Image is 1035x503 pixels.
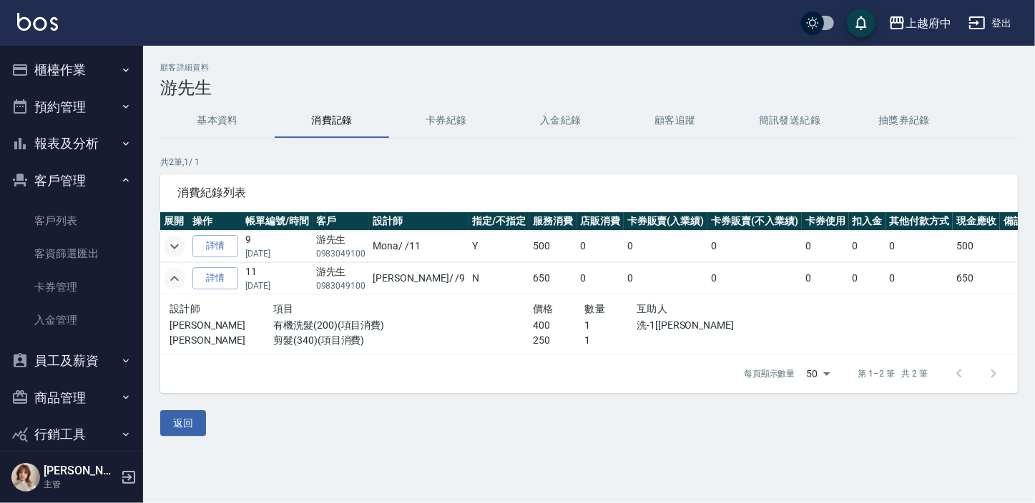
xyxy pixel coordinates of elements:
[389,104,504,138] button: 卡券紀錄
[802,231,849,262] td: 0
[273,318,533,333] p: 有機洗髮(200)(項目消費)
[164,268,185,289] button: expand row
[6,89,137,126] button: 預約管理
[245,247,309,260] p: [DATE]
[170,333,273,348] p: [PERSON_NAME]
[953,212,1000,231] th: 現金應收
[858,367,928,380] p: 第 1–2 筆 共 2 筆
[469,212,529,231] th: 指定/不指定
[160,63,1018,72] h2: 顧客詳細資料
[469,263,529,294] td: N
[802,212,849,231] th: 卡券使用
[160,410,206,437] button: 返回
[886,212,953,231] th: 其他付款方式
[6,304,137,337] a: 入金管理
[637,303,667,314] span: 互助人
[883,9,957,38] button: 上越府中
[273,333,533,348] p: 剪髮(340)(項目消費)
[44,478,117,491] p: 主管
[6,416,137,453] button: 行銷工具
[160,156,1018,169] p: 共 2 筆, 1 / 1
[618,104,732,138] button: 顧客追蹤
[6,51,137,89] button: 櫃檯作業
[847,104,961,138] button: 抽獎券紀錄
[17,13,58,31] img: Logo
[529,263,577,294] td: 650
[637,318,793,333] p: 洗-1[[PERSON_NAME]
[1000,212,1027,231] th: 備註
[886,231,953,262] td: 0
[504,104,618,138] button: 入金紀錄
[529,212,577,231] th: 服務消費
[847,9,875,37] button: save
[164,236,185,257] button: expand row
[6,237,137,270] a: 客資篩選匯出
[242,231,313,262] td: 9
[849,212,886,231] th: 扣入金
[316,247,366,260] p: 0983049100
[242,263,313,294] td: 11
[533,318,585,333] p: 400
[886,263,953,294] td: 0
[6,342,137,379] button: 員工及薪資
[732,104,847,138] button: 簡訊發送紀錄
[6,125,137,162] button: 報表及分析
[6,379,137,417] button: 商品管理
[313,231,370,262] td: 游先生
[189,212,242,231] th: 操作
[245,279,309,292] p: [DATE]
[6,204,137,237] a: 客戶列表
[624,263,708,294] td: 0
[170,318,273,333] p: [PERSON_NAME]
[801,354,835,393] div: 50
[963,10,1018,36] button: 登出
[160,104,275,138] button: 基本資料
[192,235,238,257] a: 詳情
[953,231,1000,262] td: 500
[273,303,294,314] span: 項目
[624,231,708,262] td: 0
[533,303,554,314] span: 價格
[369,212,469,231] th: 設計師
[849,263,886,294] td: 0
[369,231,469,262] td: Mona / /11
[707,231,802,262] td: 0
[313,212,370,231] th: 客戶
[577,212,624,231] th: 店販消費
[529,231,577,262] td: 500
[242,212,313,231] th: 帳單編號/時間
[6,162,137,199] button: 客戶管理
[313,263,370,294] td: 游先生
[849,231,886,262] td: 0
[802,263,849,294] td: 0
[577,231,624,262] td: 0
[192,267,238,289] a: 詳情
[953,263,1000,294] td: 650
[585,303,606,314] span: 數量
[316,279,366,292] p: 0983049100
[160,78,1018,98] h3: 游先生
[170,303,200,314] span: 設計師
[624,212,708,231] th: 卡券販賣(入業績)
[533,333,585,348] p: 250
[585,318,637,333] p: 1
[275,104,389,138] button: 消費記錄
[369,263,469,294] td: [PERSON_NAME] / /9
[707,263,802,294] td: 0
[160,212,189,231] th: 展開
[906,14,951,32] div: 上越府中
[744,367,795,380] p: 每頁顯示數量
[6,271,137,304] a: 卡券管理
[577,263,624,294] td: 0
[585,333,637,348] p: 1
[469,231,529,262] td: Y
[707,212,802,231] th: 卡券販賣(不入業績)
[177,186,1001,200] span: 消費紀錄列表
[44,464,117,478] h5: [PERSON_NAME]
[11,463,40,492] img: Person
